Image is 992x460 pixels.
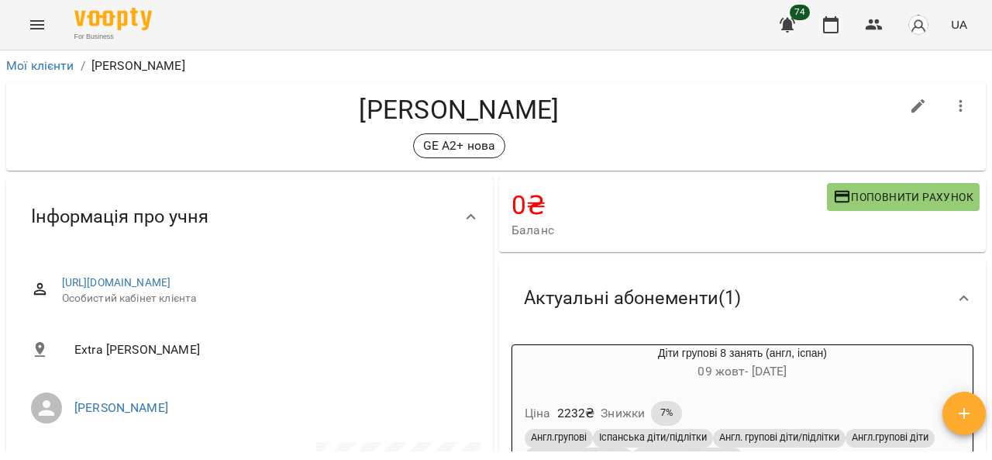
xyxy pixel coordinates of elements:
button: Поповнити рахунок [827,183,980,211]
li: / [81,57,85,75]
span: 7% [651,406,682,420]
span: Англ.групові [525,431,593,444]
img: Voopty Logo [74,8,152,30]
span: For Business [74,32,152,42]
h4: 0 ₴ [511,189,827,221]
span: Англ.групові діти [846,431,935,444]
span: Іспанська діти/підлітки [593,431,713,444]
a: [URL][DOMAIN_NAME] [62,276,171,289]
p: [PERSON_NAME] [91,57,185,75]
div: Інформація про учня [6,177,493,257]
span: UA [951,16,967,33]
h4: [PERSON_NAME] [19,94,900,126]
span: Англ. групові діти/підлітки [713,431,846,444]
h6: Ціна [525,403,551,424]
a: Мої клієнти [6,58,74,73]
h6: Знижки [601,403,645,424]
span: 09 жовт - [DATE] [697,364,787,379]
p: 2232 ₴ [557,404,595,423]
span: Актуальні абонементи ( 1 ) [524,286,741,310]
span: Extra [PERSON_NAME] [74,341,468,359]
button: UA [945,10,973,39]
div: Діти групові 8 занять (англ, іспан) [512,345,973,382]
span: Особистий кабінет клієнта [62,291,468,306]
span: Інформація про учня [31,205,208,229]
button: Menu [19,6,56,43]
a: [PERSON_NAME] [74,400,168,415]
span: Баланс [511,221,827,240]
div: GE A2+ нова [413,133,506,158]
nav: breadcrumb [6,57,986,75]
span: 74 [790,5,810,20]
img: avatar_s.png [908,14,929,36]
p: GE A2+ нова [423,137,496,155]
div: Актуальні абонементи(1) [499,258,986,338]
span: Поповнити рахунок [833,188,973,206]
